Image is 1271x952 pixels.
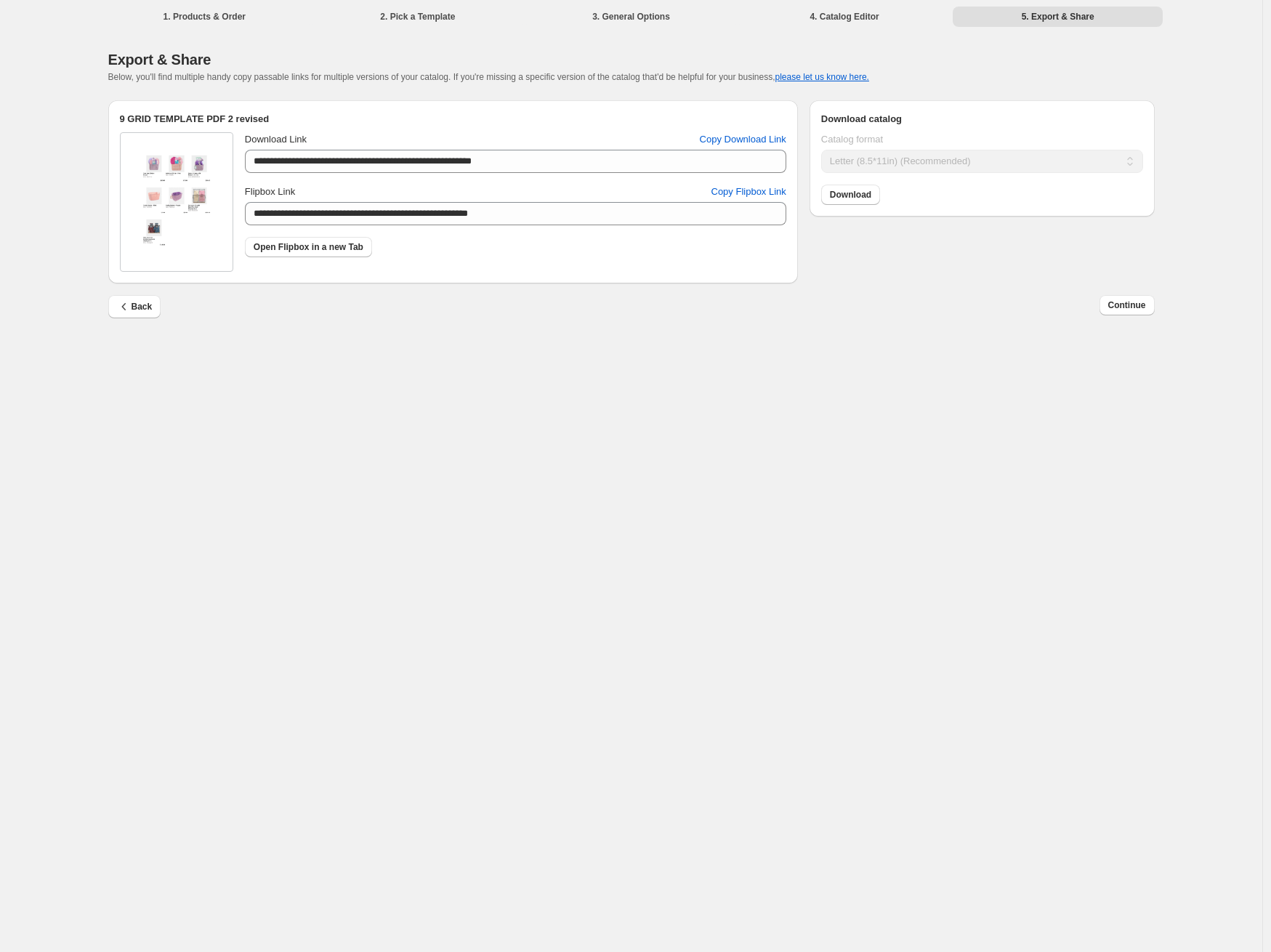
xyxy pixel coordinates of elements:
button: please let us know here. [775,72,869,82]
img: thumbImage [140,151,213,254]
span: Flipbox Link [245,186,295,197]
span: Download [830,189,871,201]
h2: 9 GRID TEMPLATE PDF 2 revised [120,112,786,126]
button: Continue [1099,295,1155,315]
span: Catalog format [821,134,883,145]
button: Copy Download Link [691,128,795,151]
button: Copy Flipbox Link [703,180,795,203]
span: Copy Flipbox Link [711,185,786,199]
a: Open Flipbox in a new Tab [245,237,372,257]
span: Export & Share [108,52,211,68]
span: Copy Download Link [700,132,786,147]
button: Back [108,295,161,318]
span: Download Link [245,134,307,145]
span: Continue [1108,299,1146,311]
span: Below, you'll find multiple handy copy passable links for multiple versions of your catalog. If y... [108,72,869,82]
h2: Download catalog [821,112,1143,126]
span: Back [117,299,153,314]
span: Open Flipbox in a new Tab [254,241,363,253]
a: Download [821,185,880,205]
